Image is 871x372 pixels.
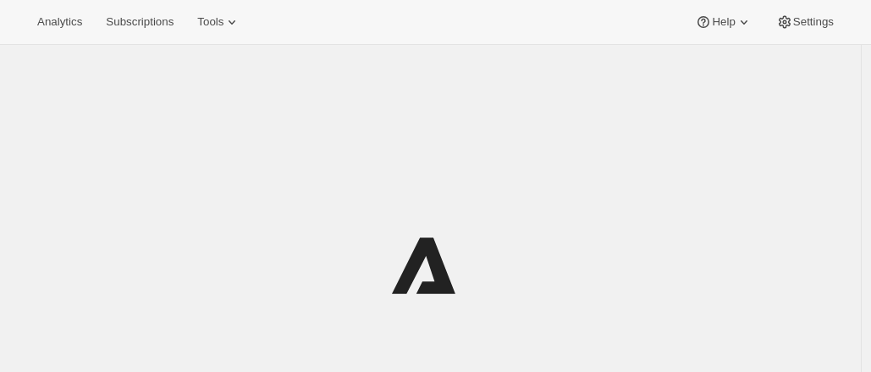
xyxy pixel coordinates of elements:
span: Tools [197,15,223,29]
button: Help [685,10,762,34]
span: Subscriptions [106,15,174,29]
button: Tools [187,10,251,34]
button: Subscriptions [96,10,184,34]
span: Settings [793,15,834,29]
span: Help [712,15,735,29]
span: Analytics [37,15,82,29]
button: Settings [766,10,844,34]
button: Analytics [27,10,92,34]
